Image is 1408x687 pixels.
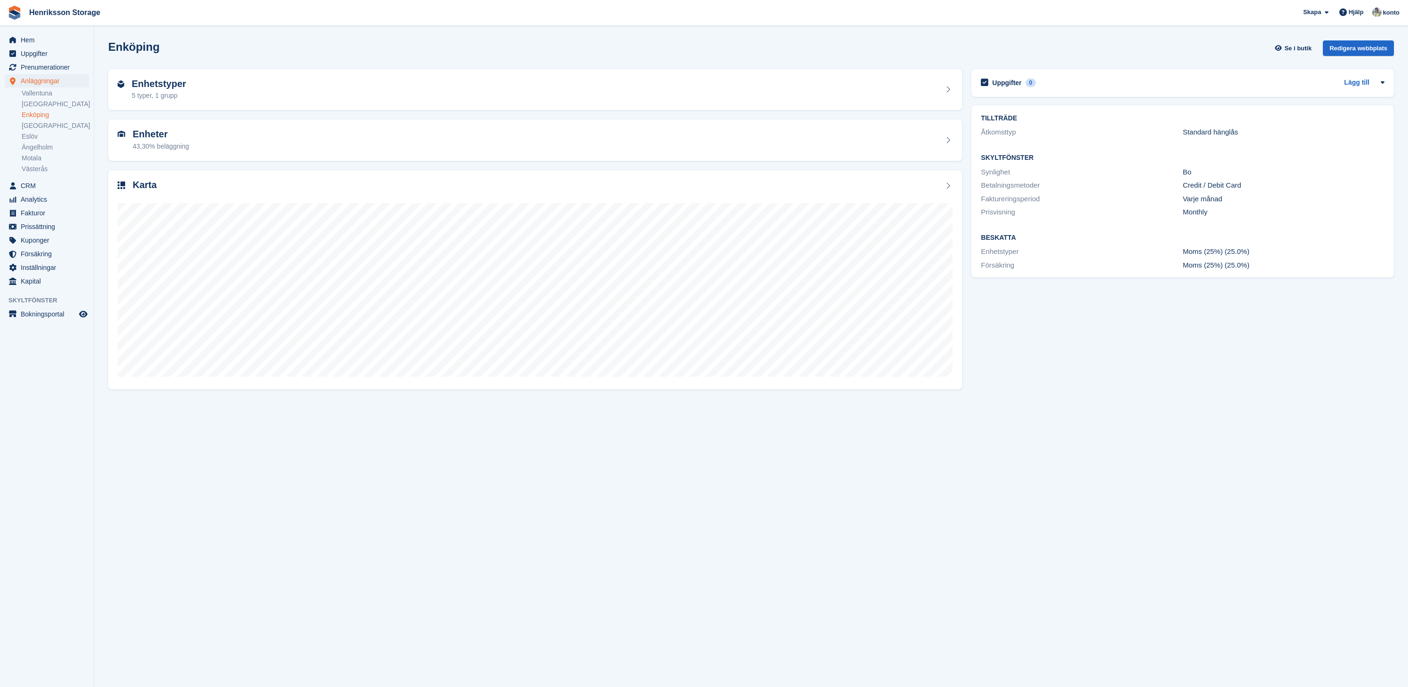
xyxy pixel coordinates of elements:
a: menu [5,206,89,220]
div: Standard hänglås [1183,127,1384,138]
a: [GEOGRAPHIC_DATA] [22,100,89,109]
span: Skapa [1303,8,1321,17]
h2: Enköping [108,40,159,53]
div: Monthly [1183,207,1384,218]
a: Lägg till [1344,78,1369,88]
span: Bokningsportal [21,308,77,321]
a: Förhandsgranska butik [78,308,89,320]
span: Hem [21,33,77,47]
a: Redigera webbplats [1323,40,1394,60]
a: menu [5,261,89,274]
a: meny [5,308,89,321]
a: menu [5,74,89,87]
span: Försäkring [21,247,77,261]
h2: Skyltfönster [981,154,1384,162]
div: Betalningsmetoder [981,180,1183,191]
div: Prisvisning [981,207,1183,218]
div: Varje månad [1183,194,1384,205]
a: Henriksson Storage [25,5,104,20]
h2: Enheter [133,129,189,140]
h2: Uppgifter [992,79,1021,87]
div: Moms (25%) (25.0%) [1183,260,1384,271]
img: map-icn-33ee37083ee616e46c38cad1a60f524a97daa1e2b2c8c0bc3eb3415660979fc1.svg [118,182,125,189]
div: Moms (25%) (25.0%) [1183,246,1384,257]
a: Västerås [22,165,89,174]
h2: Enhetstyper [132,79,186,89]
div: Bo [1183,167,1384,178]
a: Ängelholm [22,143,89,152]
div: Synlighet [981,167,1183,178]
span: Se i butik [1284,44,1312,53]
span: Analytics [21,193,77,206]
img: stora-icon-8386f47178a22dfd0bd8f6a31ec36ba5ce8667c1dd55bd0f319d3a0aa187defe.svg [8,6,22,20]
span: Kuponger [21,234,77,247]
div: Åtkomsttyp [981,127,1183,138]
a: Enköping [22,111,89,119]
span: Anläggningar [21,74,77,87]
span: Skyltfönster [8,296,94,305]
span: Inställningar [21,261,77,274]
img: unit-icn-7be61d7bf1b0ce9d3e12c5938cc71ed9869f7b940bace4675aadf7bd6d80202e.svg [118,131,125,137]
span: Fakturor [21,206,77,220]
div: 0 [1026,79,1036,87]
span: Kapital [21,275,77,288]
div: Faktureringsperiod [981,194,1183,205]
div: 5 typer, 1 grupp [132,91,186,101]
a: menu [5,193,89,206]
a: menu [5,234,89,247]
a: [GEOGRAPHIC_DATA] [22,121,89,130]
h2: TILLTRÄDE [981,115,1384,122]
a: Se i butik [1273,40,1315,56]
h2: Beskatta [981,234,1384,242]
h2: Karta [133,180,157,190]
a: menu [5,61,89,74]
a: Enheter 43,30% beläggning [108,119,962,161]
span: Prissättning [21,220,77,233]
a: menu [5,275,89,288]
span: Prenumerationer [21,61,77,74]
a: menu [5,179,89,192]
a: Motala [22,154,89,163]
a: menu [5,47,89,60]
div: Enhetstyper [981,246,1183,257]
div: Credit / Debit Card [1183,180,1384,191]
a: Vallentuna [22,89,89,98]
img: Daniel Axberg [1372,8,1382,17]
div: Redigera webbplats [1323,40,1394,56]
span: Uppgifter [21,47,77,60]
img: unit-type-icn-2b2737a686de81e16bb02015468b77c625bbabd49415b5ef34ead5e3b44a266d.svg [118,80,124,88]
span: CRM [21,179,77,192]
a: Karta [108,170,962,390]
span: Hjälp [1349,8,1364,17]
a: Enhetstyper 5 typer, 1 grupp [108,69,962,111]
span: konto [1383,8,1400,17]
a: menu [5,33,89,47]
div: 43,30% beläggning [133,142,189,151]
a: menu [5,247,89,261]
a: Eslöv [22,132,89,141]
div: Försäkring [981,260,1183,271]
a: menu [5,220,89,233]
